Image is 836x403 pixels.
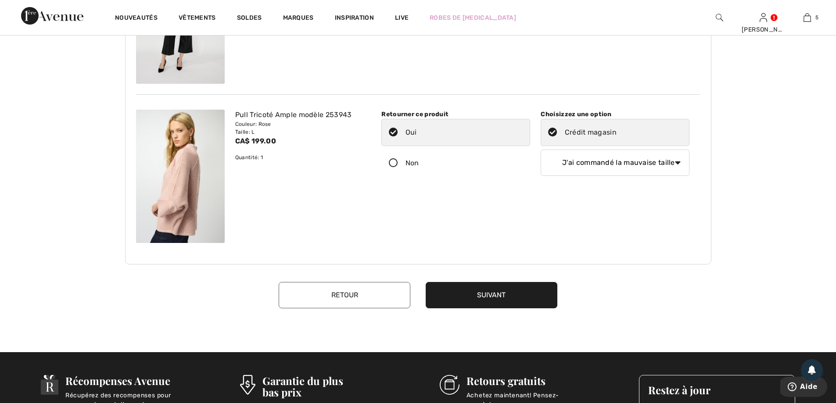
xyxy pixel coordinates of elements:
div: Retourner ce produit [381,110,530,119]
div: Quantité: 1 [235,153,366,161]
span: Inspiration [335,14,374,23]
img: 1ère Avenue [21,7,83,25]
label: Oui [381,119,530,146]
img: Mon panier [804,12,811,23]
a: Se connecter [760,13,767,21]
iframe: Ouvre un widget dans lequel vous pouvez trouver plus d’informations [780,377,827,399]
a: Marques [283,14,314,23]
img: Récompenses Avenue [41,375,58,395]
a: 5 [786,12,829,23]
h3: Garantie du plus bas prix [262,375,372,398]
div: CA$ 199.00 [235,136,366,146]
a: Vêtements [179,14,216,23]
a: Robes de [MEDICAL_DATA] [430,13,516,22]
a: Nouveautés [115,14,158,23]
h3: Retours gratuits [466,375,571,386]
img: joseph-ribkoff-tops-rose_253943a_1_336a_search.jpg [136,110,225,243]
img: Retours gratuits [440,375,459,395]
div: Taille: L [235,128,366,136]
span: 5 [815,14,818,21]
img: Mes infos [760,12,767,23]
div: Crédit magasin [565,127,617,138]
div: Pull Tricoté Ample modèle 253943 [235,110,366,120]
a: Live [395,13,409,22]
button: Retour [279,282,410,308]
button: Suivant [426,282,557,308]
img: Garantie du plus bas prix [240,375,255,395]
h3: Restez à jour [648,384,786,396]
h3: Récompenses Avenue [65,375,172,386]
a: Soldes [237,14,262,23]
label: Non [381,150,530,177]
div: [PERSON_NAME] [742,25,785,34]
div: Choisizzez une option [541,110,689,119]
div: Couleur: Rose [235,120,366,128]
img: recherche [716,12,723,23]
